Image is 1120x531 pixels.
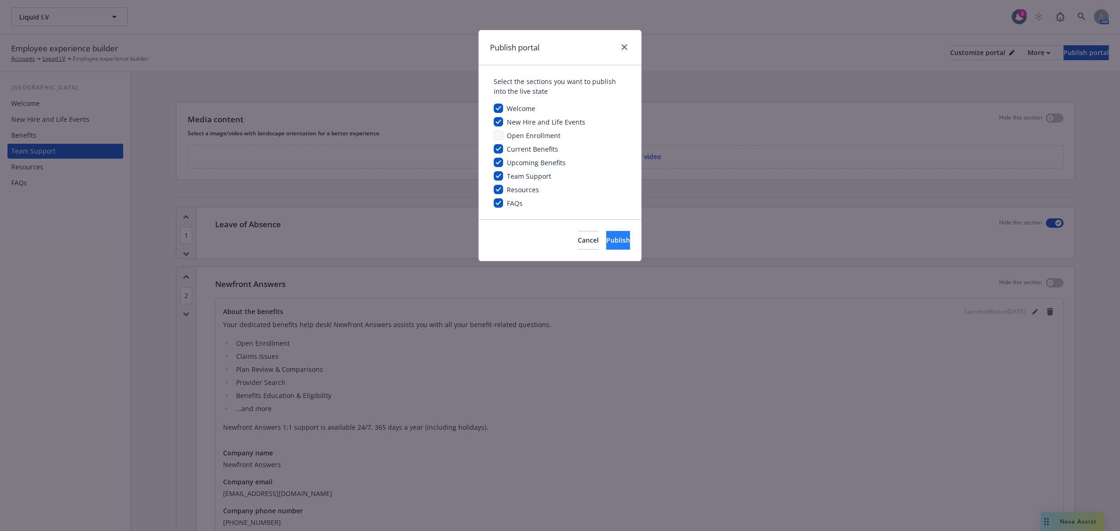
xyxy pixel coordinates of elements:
span: Upcoming Benefits [507,158,566,167]
span: Open Enrollment [507,131,560,140]
span: Team Support [507,172,551,181]
span: New Hire and Life Events [507,118,585,126]
h1: Publish portal [490,42,539,54]
span: Current Benefits [507,145,558,154]
span: FAQs [507,199,523,208]
span: Resources [507,185,539,194]
button: Publish [606,231,630,250]
span: Publish [606,236,630,245]
div: Select the sections you want to publish into the live state [494,77,626,96]
span: Cancel [578,236,599,245]
button: Cancel [578,231,599,250]
span: Welcome [507,104,535,113]
a: close [619,42,630,53]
